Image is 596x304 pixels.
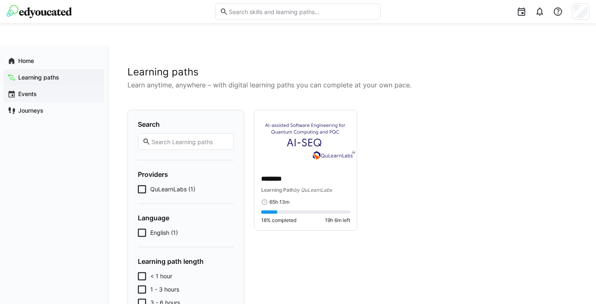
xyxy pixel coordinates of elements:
[269,199,289,205] span: 65h 13m
[138,120,234,128] h4: Search
[150,285,179,294] span: 1 - 3 hours
[294,187,332,193] span: by QuLearnLabs
[261,187,294,193] span: Learning Path
[138,214,234,222] h4: Language
[151,138,229,145] input: Search Learning paths
[150,229,178,237] span: English (1)
[150,272,172,280] span: < 1 hour
[325,217,350,224] span: 19h 6m left
[261,217,296,224] span: 18% completed
[150,185,195,193] span: QuLearnLabs (1)
[127,66,576,78] h2: Learning paths
[255,110,357,168] img: image
[138,170,234,179] h4: Providers
[127,80,576,90] p: Learn anytime, anywhere – with digital learning paths you can complete at your own pace.
[138,257,234,265] h4: Learning path length
[228,8,376,15] input: Search skills and learning paths…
